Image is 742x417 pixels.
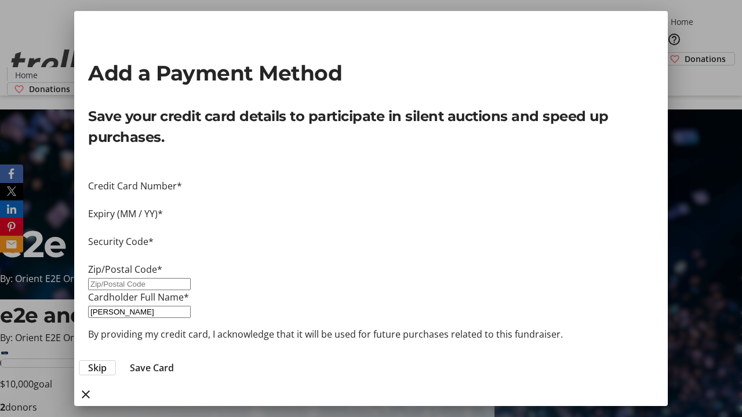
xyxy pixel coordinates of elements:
button: close [74,383,97,406]
iframe: Secure card number input frame [88,193,654,207]
iframe: Secure expiration date input frame [88,221,654,235]
input: Zip/Postal Code [88,278,191,290]
span: Skip [88,361,107,375]
label: Credit Card Number* [88,180,182,192]
label: Security Code* [88,235,154,248]
p: Save your credit card details to participate in silent auctions and speed up purchases. [88,106,654,148]
label: Expiry (MM / YY)* [88,207,163,220]
button: Save Card [121,361,183,375]
button: Skip [79,360,116,375]
span: Save Card [130,361,174,375]
label: Cardholder Full Name* [88,291,189,303]
p: By providing my credit card, I acknowledge that it will be used for future purchases related to t... [88,327,654,341]
input: Card Holder Name [88,306,191,318]
label: Zip/Postal Code* [88,263,162,276]
h2: Add a Payment Method [88,57,654,89]
iframe: Secure CVC input frame [88,248,654,262]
